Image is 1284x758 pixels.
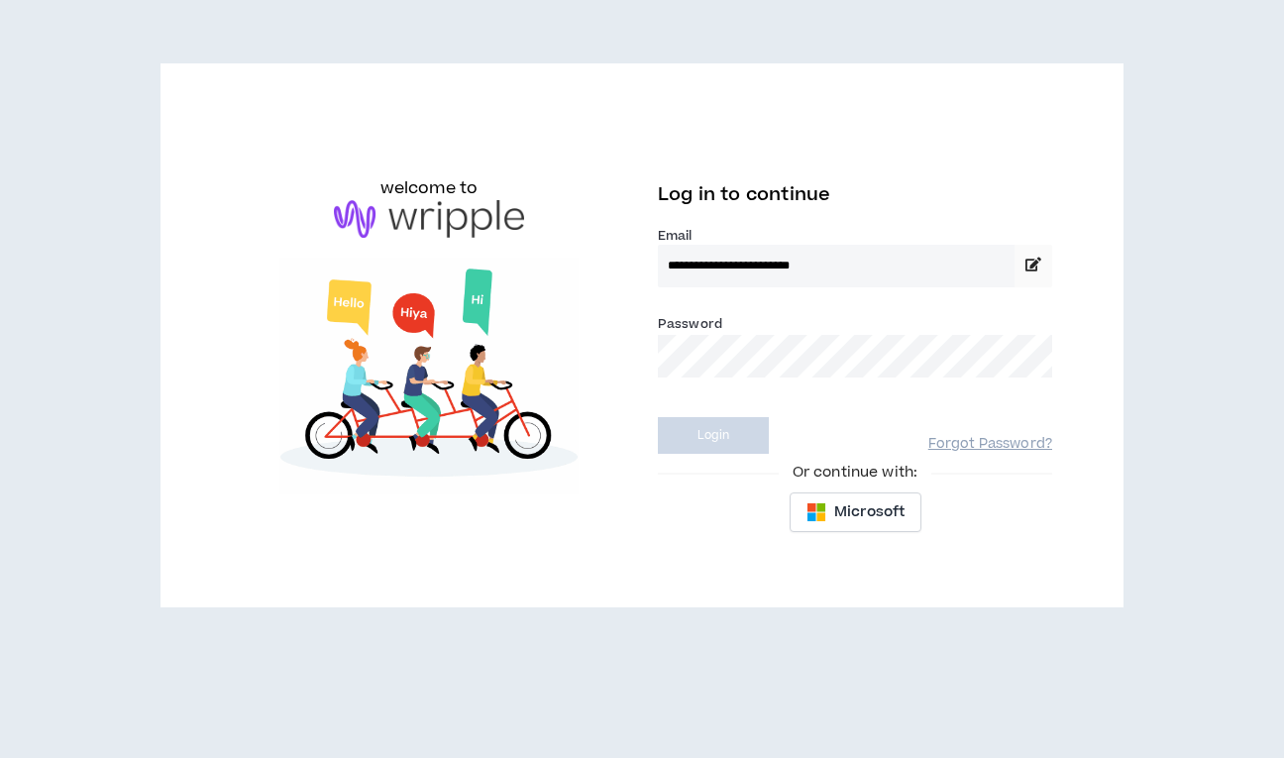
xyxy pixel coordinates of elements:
label: Password [658,315,722,333]
img: logo-brand.png [334,200,524,238]
img: Welcome to Wripple [232,258,626,494]
h6: welcome to [380,176,479,200]
span: Log in to continue [658,182,830,207]
label: Email [658,227,1052,245]
button: Microsoft [790,492,921,532]
button: Login [658,417,769,454]
span: Microsoft [834,501,905,523]
a: Forgot Password? [928,435,1052,454]
span: Or continue with: [779,462,931,484]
